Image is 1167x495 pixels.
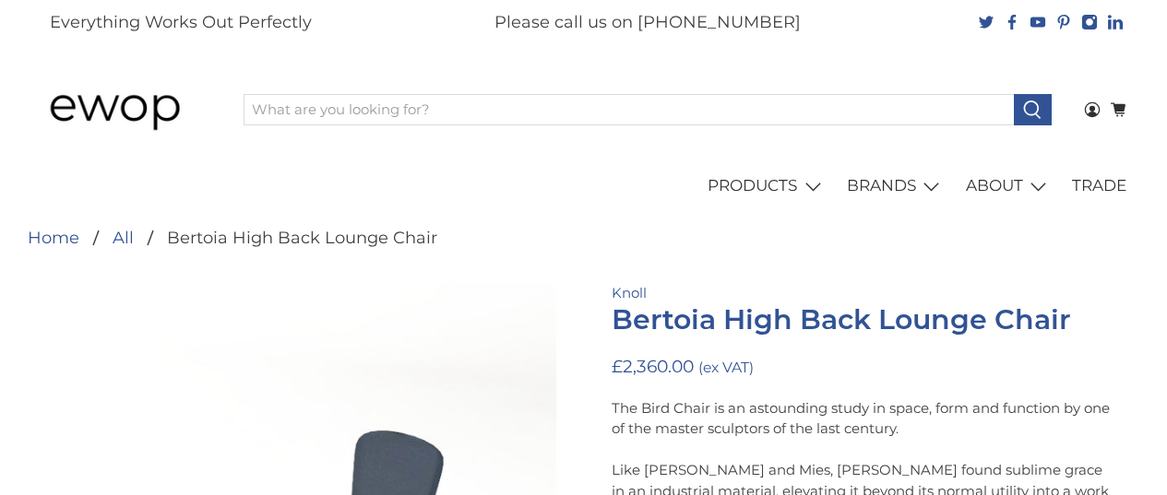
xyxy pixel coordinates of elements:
small: (ex VAT) [698,359,754,376]
a: BRANDS [837,160,956,212]
nav: main navigation [30,160,1137,212]
a: PRODUCTS [697,160,837,212]
li: Bertoia High Back Lounge Chair [134,230,437,246]
a: TRADE [1062,160,1137,212]
h1: Bertoia High Back Lounge Chair [612,304,1110,336]
span: £2,360.00 [612,356,694,377]
a: ABOUT [955,160,1062,212]
a: Home [28,230,79,246]
a: Knoll [612,284,647,301]
nav: breadcrumbs [28,230,437,246]
p: Everything Works Out Perfectly [50,10,312,35]
p: Please call us on [PHONE_NUMBER] [494,10,801,35]
a: All [113,230,134,246]
input: What are you looking for? [244,94,1015,125]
